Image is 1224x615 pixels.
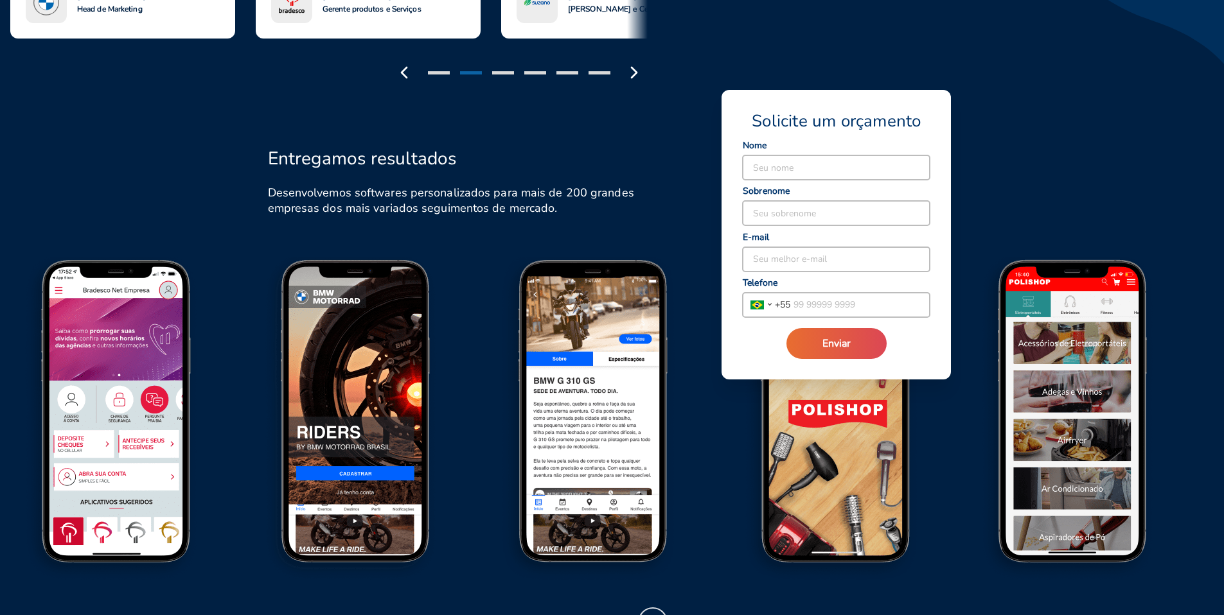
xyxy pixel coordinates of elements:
span: Enviar [822,336,851,351]
input: 99 99999 9999 [790,293,930,317]
input: Seu sobrenome [743,201,930,225]
input: Seu nome [743,155,930,180]
span: [PERSON_NAME] e Celulose [568,4,670,14]
h2: Entregamos resultados [268,148,457,169]
span: Solicite um orçamento [752,110,921,132]
span: Gerente produtos e Serviços [323,4,421,14]
button: Enviar [786,328,887,359]
img: Polishop Screen 1 [717,257,956,588]
span: Head de Marketing [77,4,143,14]
input: Seu melhor e-mail [743,247,930,272]
img: Polishop Screen 2 [956,257,1195,588]
h6: Desenvolvemos softwares personalizados para mais de 200 grandes empresas dos mais variados seguim... [268,185,646,216]
img: BMW Screen 1 [239,257,478,588]
span: + 55 [775,298,790,311]
img: BMW Screen 2 [478,257,717,588]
